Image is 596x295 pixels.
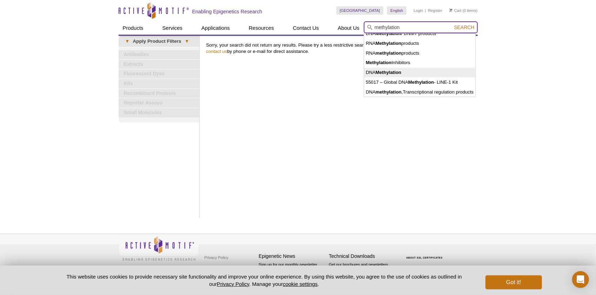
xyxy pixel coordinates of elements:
[449,8,453,12] img: Your Cart
[364,39,475,48] li: RNA products
[119,69,199,78] a: Fluorescent Dyes
[399,246,452,262] table: Click to Verify - This site chose Symantec SSL for secure e-commerce and confidential communicati...
[452,24,476,30] button: Search
[408,80,434,85] strong: Methylation
[197,21,234,35] a: Applications
[572,271,589,288] div: Open Intercom Messenger
[364,87,475,97] li: DNA ,Transcriptional regulation products
[329,262,396,280] p: Get our brochures and newsletters, or request them by mail.
[259,262,326,286] p: Sign up for our monthly newsletter highlighting recent publications in the field of epigenetics.
[485,275,542,289] button: Got it!
[158,21,187,35] a: Services
[289,21,323,35] a: Contact Us
[119,21,148,35] a: Products
[119,108,199,117] a: Small Molecules
[119,98,199,108] a: Reporter Assays
[364,21,478,33] input: Keyword, Cat. No.
[119,234,199,262] img: Active Motif,
[366,60,391,65] strong: Methylation
[206,42,474,55] p: Sorry, your search did not return any results. Please try a less restrictive search, or by phone ...
[364,77,475,87] li: 55017 – Global DNA - LINE-1 Kit
[376,41,401,46] strong: Methylation
[449,8,462,13] a: Cart
[181,38,192,44] span: ▾
[454,25,474,30] span: Search
[245,21,278,35] a: Resources
[364,29,475,39] li: DNA / DNMT products
[122,38,133,44] span: ▾
[406,256,443,259] a: ABOUT SSL CERTIFICATES
[376,31,401,36] strong: Methylation
[387,6,407,15] a: English
[364,48,475,58] li: RNA products
[119,79,199,88] a: Kits
[334,21,364,35] a: About Us
[217,281,249,287] a: Privacy Policy
[336,6,384,15] a: [GEOGRAPHIC_DATA]
[428,8,442,13] a: Register
[119,50,199,59] a: Antibodies
[376,89,402,95] strong: methylation
[425,6,426,15] li: |
[119,89,199,98] a: Recombinant Proteins
[192,8,262,15] h2: Enabling Epigenetics Research
[203,252,230,263] a: Privacy Policy
[119,36,199,47] a: ▾Apply Product Filters▾
[329,253,396,259] h4: Technical Downloads
[119,60,199,69] a: Extracts
[376,50,402,56] strong: methylation
[449,6,478,15] li: (0 items)
[376,70,401,75] strong: Methylation
[364,58,475,68] li: Inhibitors
[259,253,326,259] h4: Epigenetic News
[203,263,240,273] a: Terms & Conditions
[283,281,317,287] button: cookie settings
[414,8,423,13] a: Login
[206,49,227,54] a: contact us
[54,273,474,288] p: This website uses cookies to provide necessary site functionality and improve your online experie...
[364,68,475,77] li: DNA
